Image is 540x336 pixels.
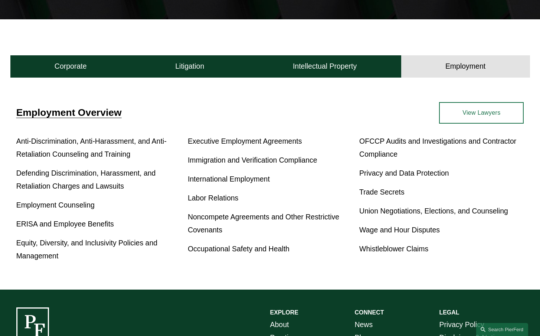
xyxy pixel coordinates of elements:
a: Whistleblower Claims [359,245,428,253]
a: Employment Overview [16,107,122,118]
h4: Employment [445,62,485,71]
a: Anti-Discrimination, Anti-Harassment, and Anti-Retaliation Counseling and Training [16,137,167,158]
a: Occupational Safety and Health [188,245,289,253]
a: ERISA and Employee Benefits [16,220,114,228]
a: Immigration and Verification Compliance [188,156,317,164]
strong: EXPLORE [270,309,298,316]
a: International Employment [188,175,270,183]
a: Defending Discrimination, Harassment, and Retaliation Charges and Lawsuits [16,169,156,190]
a: Search this site [476,323,528,336]
a: Wage and Hour Disputes [359,226,440,234]
h4: Litigation [175,62,204,71]
a: Union Negotiations, Elections, and Counseling [359,207,508,215]
a: Equity, Diversity, and Inclusivity Policies and Management [16,239,157,260]
a: OFCCP Audits and Investigations and Contractor Compliance [359,137,516,158]
a: Privacy Policy [439,318,484,331]
a: Noncompete Agreements and Other Restrictive Covenants [188,213,339,234]
a: Privacy and Data Protection [359,169,449,177]
h4: Corporate [55,62,87,71]
a: Trade Secrets [359,188,405,196]
a: About [270,318,289,331]
strong: CONNECT [354,309,384,316]
a: News [354,318,373,331]
a: Executive Employment Agreements [188,137,302,145]
a: Employment Counseling [16,201,95,209]
a: Labor Relations [188,194,238,202]
a: View Lawyers [439,102,524,124]
h4: Intellectual Property [293,62,357,71]
strong: LEGAL [439,309,459,316]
